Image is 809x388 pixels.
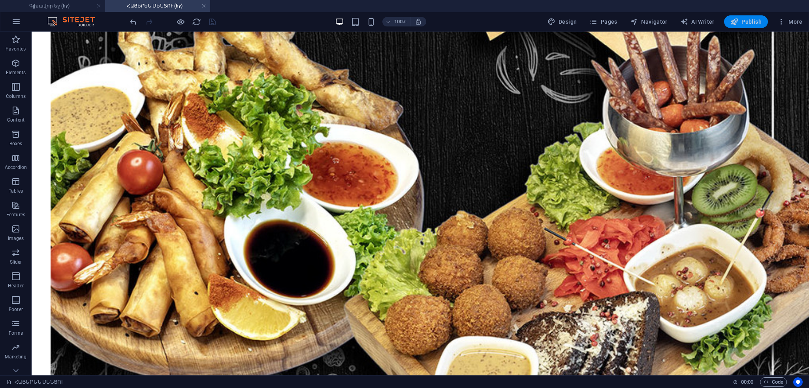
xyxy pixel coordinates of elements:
[10,259,22,265] p: Slider
[733,377,754,387] h6: Session time
[760,377,787,387] button: Code
[8,235,24,242] p: Images
[589,18,617,26] span: Pages
[6,377,64,387] a: Click to cancel selection. Double-click to open Pages
[6,212,25,218] p: Features
[9,188,23,194] p: Tables
[6,69,26,76] p: Elements
[382,17,410,26] button: 100%
[128,17,138,26] button: undo
[547,18,577,26] span: Design
[415,18,422,25] i: On resize automatically adjust zoom level to fit chosen device.
[793,377,803,387] button: Usercentrics
[630,18,668,26] span: Navigator
[741,377,753,387] span: 00 00
[764,377,783,387] span: Code
[774,15,805,28] button: More
[730,18,762,26] span: Publish
[6,46,26,52] p: Favorites
[544,15,580,28] button: Design
[747,379,748,385] span: :
[586,15,620,28] button: Pages
[9,330,23,336] p: Forms
[7,117,24,123] p: Content
[176,17,185,26] button: Click here to leave preview mode and continue editing
[45,17,105,26] img: Editor Logo
[6,93,26,99] p: Columns
[129,17,138,26] i: Undo: Change text (Ctrl+Z)
[105,2,210,10] h4: ՀԱՅԵՐԵՆ ՄԵՆՅՈՒ (hy)
[192,17,201,26] i: Reload page
[5,164,27,171] p: Accordion
[680,18,715,26] span: AI Writer
[627,15,671,28] button: Navigator
[777,18,802,26] span: More
[9,141,23,147] p: Boxes
[8,283,24,289] p: Header
[9,306,23,313] p: Footer
[677,15,718,28] button: AI Writer
[5,354,26,360] p: Marketing
[394,17,407,26] h6: 100%
[724,15,768,28] button: Publish
[192,17,201,26] button: reload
